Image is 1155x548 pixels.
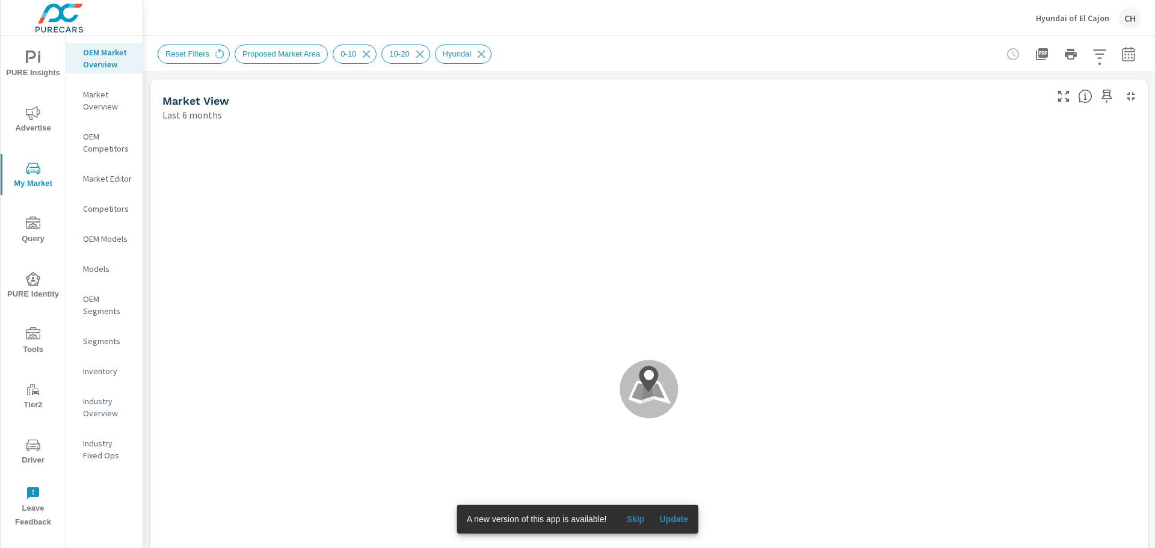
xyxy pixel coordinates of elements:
p: Market Editor [83,173,133,185]
button: Minimize Widget [1121,87,1141,106]
span: Tools [4,327,62,357]
span: 0-10 [333,49,363,58]
div: Reset Filters [158,45,230,64]
span: 10-20 [382,49,416,58]
div: Industry Fixed Ops [66,434,143,464]
h5: Market View [162,94,229,107]
span: Advertise [4,106,62,135]
span: PURE Identity [4,272,62,301]
button: Skip [616,510,654,529]
button: Apply Filters [1088,42,1112,66]
span: PURE Insights [4,51,62,80]
p: OEM Segments [83,293,133,317]
div: OEM Models [66,230,143,248]
div: Market Editor [66,170,143,188]
span: Query [4,217,62,246]
p: Segments [83,335,133,347]
span: Skip [621,514,650,525]
span: Hyundai [436,49,479,58]
div: OEM Competitors [66,128,143,158]
p: Hyundai of El Cajon [1036,13,1109,23]
div: Hyundai [435,45,492,64]
span: Find the biggest opportunities in your market for your inventory. Understand by postal code where... [1078,89,1092,103]
div: nav menu [1,36,66,534]
div: OEM Segments [66,290,143,320]
button: Print Report [1059,42,1083,66]
div: 0-10 [333,45,377,64]
div: 10-20 [381,45,430,64]
span: Driver [4,438,62,467]
p: OEM Competitors [83,131,133,155]
p: Market Overview [83,88,133,112]
span: My Market [4,161,62,191]
p: OEM Models [83,233,133,245]
div: OEM Market Overview [66,43,143,73]
span: A new version of this app is available! [467,514,607,524]
p: Industry Overview [83,395,133,419]
p: Inventory [83,365,133,377]
p: Industry Fixed Ops [83,437,133,461]
button: Update [654,510,693,529]
span: Update [659,514,688,525]
div: Inventory [66,362,143,380]
p: Competitors [83,203,133,215]
p: Models [83,263,133,275]
button: Select Date Range [1116,42,1141,66]
button: "Export Report to PDF" [1030,42,1054,66]
div: Competitors [66,200,143,218]
div: Market Overview [66,85,143,115]
p: OEM Market Overview [83,46,133,70]
span: Leave Feedback [4,486,62,529]
p: Last 6 months [162,108,222,122]
span: Proposed Market Area [235,49,327,58]
span: Tier2 [4,383,62,412]
div: Models [66,260,143,278]
div: CH [1119,7,1141,29]
span: Reset Filters [158,49,217,58]
div: Segments [66,332,143,350]
span: Save this to your personalized report [1097,87,1116,106]
div: Industry Overview [66,392,143,422]
button: Make Fullscreen [1054,87,1073,106]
